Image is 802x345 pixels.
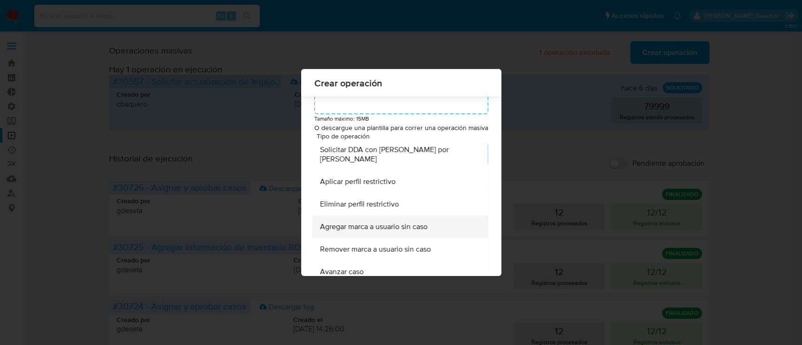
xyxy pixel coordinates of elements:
[314,115,369,123] small: Tamaño máximo: 15MB
[317,133,491,139] span: Tipo de operación
[319,222,427,231] span: Agregar marca a usuario sin caso
[319,199,398,209] span: Eliminar perfil restrictivo
[319,145,475,164] span: Solicitar DDA con [PERSON_NAME] por [PERSON_NAME]
[319,177,395,186] span: Aplicar perfil restrictivo
[314,123,488,133] p: O descargue una plantilla para correr una operación masiva
[314,78,488,88] span: Crear operación
[319,267,363,276] span: Avanzar caso
[319,245,430,254] span: Remover marca a usuario sin caso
